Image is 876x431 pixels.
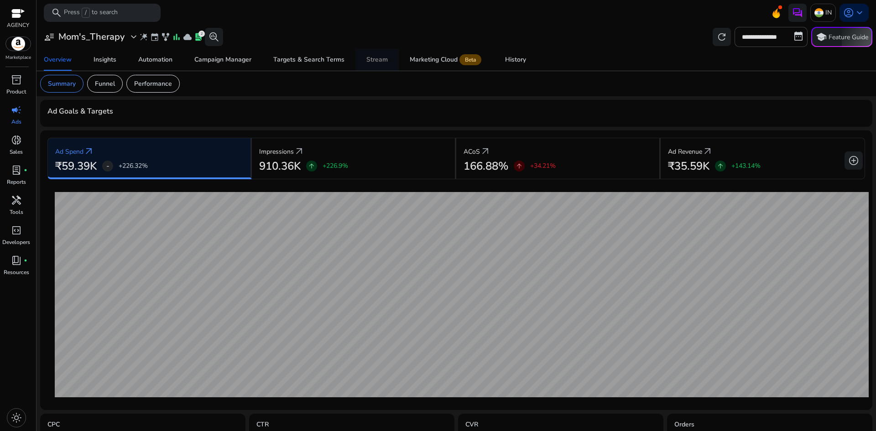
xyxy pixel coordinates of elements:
[4,268,29,276] p: Resources
[273,57,344,63] div: Targets & Search Terms
[505,57,526,63] div: History
[848,155,859,166] span: add_circle
[6,88,26,96] p: Product
[83,146,94,157] a: arrow_outward
[459,54,481,65] span: Beta
[516,162,523,170] span: arrow_upward
[716,31,727,42] span: refresh
[194,57,251,63] div: Campaign Manager
[256,421,447,429] h5: CTR
[845,151,863,170] button: add_circle
[172,32,181,42] span: bar_chart
[51,7,62,18] span: search
[11,74,22,85] span: inventory_2
[55,147,83,156] p: Ad Spend
[816,31,827,42] span: school
[64,8,118,18] p: Press to search
[11,255,22,266] span: book_4
[702,146,713,157] a: arrow_outward
[205,28,223,46] button: search_insights
[44,57,72,63] div: Overview
[308,162,315,170] span: arrow_upward
[668,160,709,173] h2: ₹35.59K
[58,31,125,42] h3: Mom's_Therapy
[2,238,30,246] p: Developers
[480,146,491,157] a: arrow_outward
[198,31,205,37] div: 2
[825,5,832,21] p: IN
[259,160,301,173] h2: 910.36K
[717,162,724,170] span: arrow_upward
[183,32,192,42] span: cloud
[6,37,31,51] img: amazon.svg
[55,160,97,173] h2: ₹59.39K
[464,160,508,173] h2: 166.88%
[24,168,27,172] span: fiber_manual_record
[11,412,22,423] span: light_mode
[7,178,26,186] p: Reports
[366,57,388,63] div: Stream
[10,148,23,156] p: Sales
[410,56,483,63] div: Marketing Cloud
[95,79,115,88] p: Funnel
[11,118,21,126] p: Ads
[24,259,27,262] span: fiber_manual_record
[854,7,865,18] span: keyboard_arrow_down
[323,163,348,169] p: +226.9%
[161,32,170,42] span: family_history
[150,32,159,42] span: event
[209,31,219,42] span: search_insights
[82,8,90,18] span: /
[194,32,203,42] span: lab_profile
[11,195,22,206] span: handyman
[47,107,113,116] h4: Ad Goals & Targets
[11,225,22,236] span: code_blocks
[731,163,761,169] p: +143.14%
[11,165,22,176] span: lab_profile
[11,104,22,115] span: campaign
[11,135,22,145] span: donut_small
[259,147,294,156] p: Impressions
[134,79,172,88] p: Performance
[814,8,824,17] img: in.svg
[138,57,172,63] div: Automation
[44,31,55,42] span: user_attributes
[674,421,865,429] h5: Orders
[811,27,872,47] button: schoolFeature Guide
[106,161,109,171] span: -
[713,28,731,46] button: refresh
[668,147,702,156] p: Ad Revenue
[94,57,116,63] div: Insights
[10,208,23,216] p: Tools
[843,7,854,18] span: account_circle
[139,32,148,42] span: wand_stars
[7,21,29,29] p: AGENCY
[47,421,238,429] h5: CPC
[464,147,480,156] p: ACoS
[294,146,305,157] a: arrow_outward
[530,163,556,169] p: +34.21%
[5,54,31,61] p: Marketplace
[48,79,76,88] p: Summary
[128,31,139,42] span: expand_more
[119,163,148,169] p: +226.32%
[465,421,656,429] h5: CVR
[829,33,868,42] p: Feature Guide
